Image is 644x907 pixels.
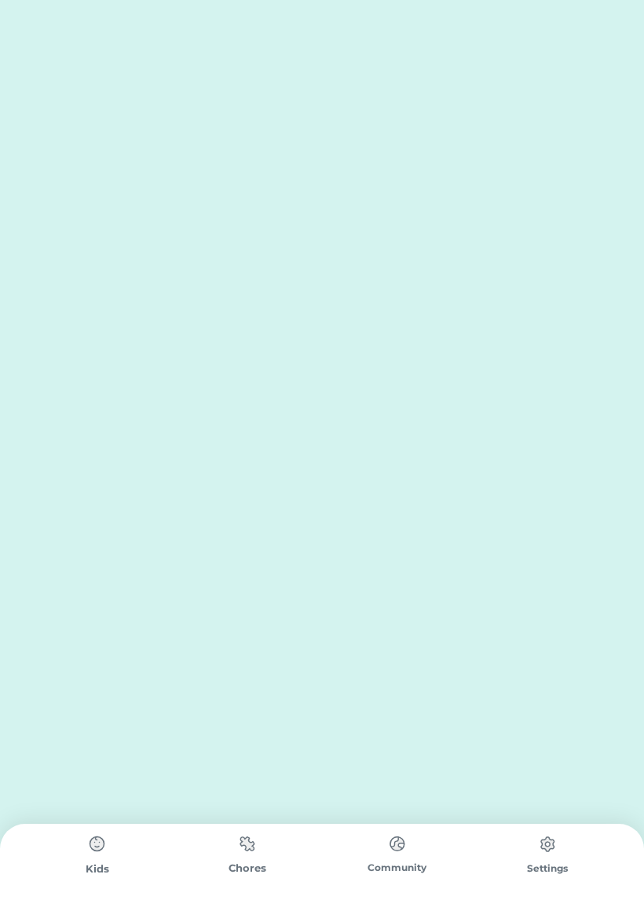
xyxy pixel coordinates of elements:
[472,861,622,876] div: Settings
[22,861,172,877] div: Kids
[532,829,563,860] img: type%3Dchores%2C%20state%3Ddefault.svg
[232,829,263,859] img: type%3Dchores%2C%20state%3Ddefault.svg
[82,829,113,860] img: type%3Dchores%2C%20state%3Ddefault.svg
[322,861,472,875] div: Community
[172,861,322,876] div: Chores
[382,829,413,859] img: type%3Dchores%2C%20state%3Ddefault.svg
